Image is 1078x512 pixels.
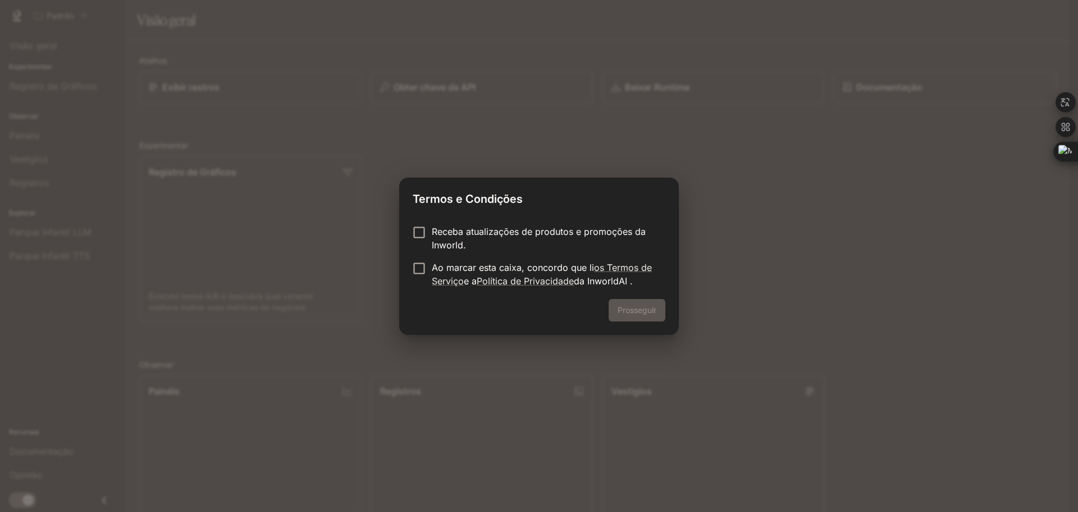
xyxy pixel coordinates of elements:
a: os Termos de Serviço [432,262,652,287]
font: Receba atualizações de produtos e promoções da Inworld. [432,226,646,251]
font: Termos e Condições [413,192,523,206]
a: Política de Privacidade [477,275,574,287]
font: da InworldAI . [574,275,633,287]
font: Ao marcar esta caixa, concordo que li [432,262,594,273]
font: e a [464,275,477,287]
